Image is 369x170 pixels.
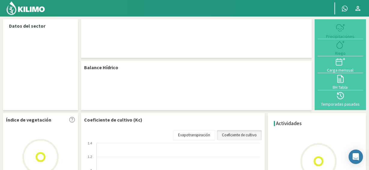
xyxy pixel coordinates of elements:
div: BH Tabla [319,85,361,89]
text: 1.2 [88,155,92,159]
button: Riego [318,39,363,56]
button: BH Tabla [318,73,363,90]
a: Coeficiente de cultivo [217,130,262,140]
h4: Actividades [276,121,302,126]
div: Open Intercom Messenger [349,150,363,164]
p: Índice de vegetación [6,116,51,123]
p: Datos del sector [9,22,72,29]
div: Precipitaciones [319,34,361,39]
button: Carga mensual [318,56,363,73]
div: Carga mensual [319,68,361,72]
button: Temporadas pasadas [318,90,363,107]
div: Temporadas pasadas [319,102,361,106]
text: 1.4 [88,141,92,145]
p: Balance Hídrico [84,64,118,71]
p: Coeficiente de cultivo (Kc) [84,116,142,123]
div: Riego [319,51,361,55]
button: Precipitaciones [318,22,363,39]
a: Evapotranspiración [173,130,215,140]
img: Kilimo [6,1,45,15]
